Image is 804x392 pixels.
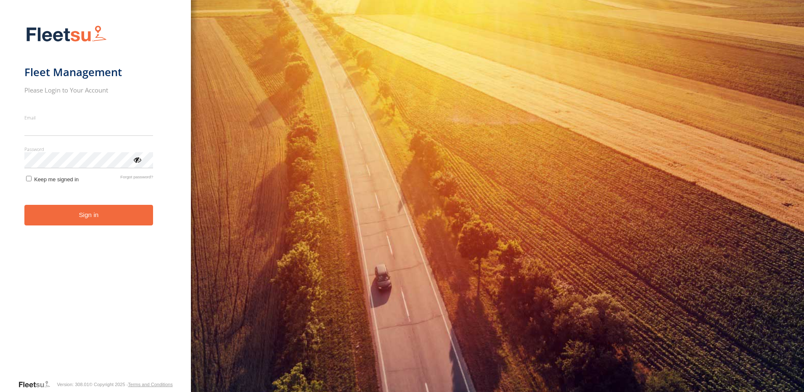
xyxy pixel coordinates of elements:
div: © Copyright 2025 - [89,382,173,387]
span: Keep me signed in [34,176,79,183]
a: Forgot password? [120,175,153,183]
h2: Please Login to Your Account [24,86,153,94]
label: Password [24,146,153,152]
a: Terms and Conditions [128,382,172,387]
div: Version: 308.01 [57,382,89,387]
label: Email [24,114,153,121]
button: Sign in [24,205,153,225]
h1: Fleet Management [24,65,153,79]
img: Fleetsu [24,24,108,45]
div: ViewPassword [133,155,141,164]
form: main [24,20,167,379]
input: Keep me signed in [26,176,32,181]
a: Visit our Website [18,380,57,389]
